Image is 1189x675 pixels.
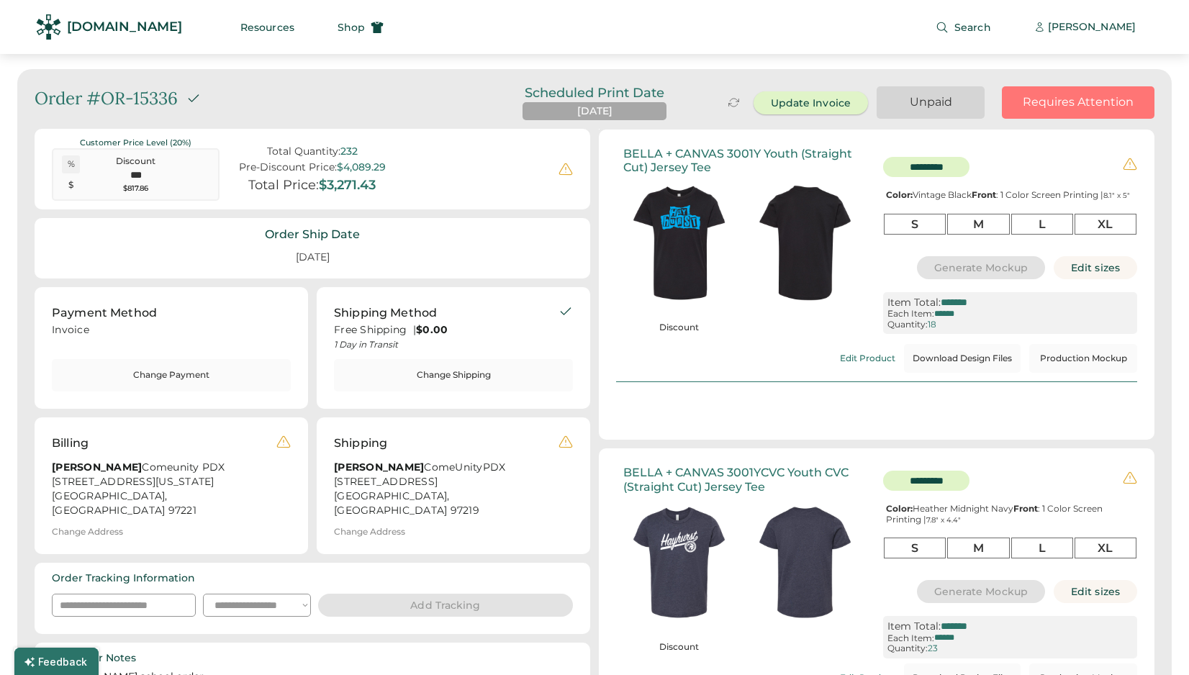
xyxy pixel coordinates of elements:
[883,190,1137,200] div: Vintage Black : 1 Color Screen Printing |
[52,461,142,474] strong: [PERSON_NAME]
[886,189,913,200] strong: Color:
[623,147,870,174] div: BELLA + CANVAS 3001Y Youth (Straight Cut) Jersey Tee
[279,245,347,271] div: [DATE]
[887,296,941,309] div: Item Total:
[972,189,996,200] strong: Front
[340,145,358,158] div: 232
[505,86,684,99] div: Scheduled Print Date
[334,304,437,322] div: Shipping Method
[416,323,448,336] strong: $0.00
[62,158,80,171] div: %
[223,13,312,42] button: Resources
[622,322,736,334] div: Discount
[337,161,386,173] div: $4,089.29
[334,323,559,337] div: Free Shipping |
[35,86,178,111] div: Order #OR-15336
[884,538,946,558] div: S
[928,320,936,330] div: 18
[52,137,220,148] div: Customer Price Level (20%)
[954,22,991,32] span: Search
[52,323,291,341] div: Invoice
[1054,256,1137,279] button: Edit sizes
[334,339,559,350] div: 1 Day in Transit
[248,178,319,194] div: Total Price:
[52,304,157,322] div: Payment Method
[886,503,913,514] strong: Color:
[754,91,868,114] button: Update Invoice
[67,18,182,36] div: [DOMAIN_NAME]
[318,594,573,617] button: Add Tracking
[52,527,123,537] div: Change Address
[904,344,1021,373] button: Download Design Files
[334,359,573,391] button: Change Shipping
[742,499,868,625] img: generate-image
[1103,191,1130,200] font: 8.1" x 5"
[1075,538,1136,558] div: XL
[334,435,387,452] div: Shipping
[1011,214,1073,235] div: L
[1054,580,1137,603] button: Edit sizes
[84,155,187,168] div: Discount
[894,94,967,110] div: Unpaid
[1013,503,1038,514] strong: Front
[577,104,612,119] div: [DATE]
[622,641,736,653] div: Discount
[62,179,80,191] div: $
[52,461,276,518] div: Comeunity PDX [STREET_ADDRESS][US_STATE] [GEOGRAPHIC_DATA], [GEOGRAPHIC_DATA] 97221
[319,178,376,194] div: $3,271.43
[887,320,928,330] div: Quantity:
[1011,538,1073,558] div: L
[52,571,195,586] div: Order Tracking Information
[928,643,938,653] div: 23
[918,13,1008,42] button: Search
[84,184,187,194] div: $817.86
[334,527,405,537] div: Change Address
[239,161,337,173] div: Pre-Discount Price:
[917,256,1046,279] button: Generate Mockup
[616,180,742,306] img: generate-image
[887,643,928,653] div: Quantity:
[265,227,360,243] div: Order Ship Date
[267,145,340,158] div: Total Quantity:
[1029,344,1137,373] button: Production Mockup
[1075,214,1136,235] div: XL
[616,499,742,625] img: generate-image
[883,504,1137,525] div: Heather Midnight Navy : 1 Color Screen Printing |
[1019,94,1137,110] div: Requires Attention
[1048,20,1136,35] div: [PERSON_NAME]
[338,22,365,32] span: Shop
[334,461,424,474] strong: [PERSON_NAME]
[320,13,401,42] button: Shop
[742,180,868,306] img: generate-image
[947,538,1009,558] div: M
[36,14,61,40] img: Rendered Logo - Screens
[947,214,1009,235] div: M
[887,633,934,643] div: Each Item:
[887,309,934,319] div: Each Item:
[884,214,946,235] div: S
[334,461,559,518] div: ComeUnityPDX [STREET_ADDRESS] [GEOGRAPHIC_DATA], [GEOGRAPHIC_DATA] 97219
[917,580,1046,603] button: Generate Mockup
[52,435,89,452] div: Billing
[926,515,961,525] font: 7.8" x 4.4"
[840,353,895,363] div: Edit Product
[623,466,870,493] div: BELLA + CANVAS 3001YCVC Youth CVC (Straight Cut) Jersey Tee
[52,359,291,391] button: Change Payment
[887,620,941,633] div: Item Total:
